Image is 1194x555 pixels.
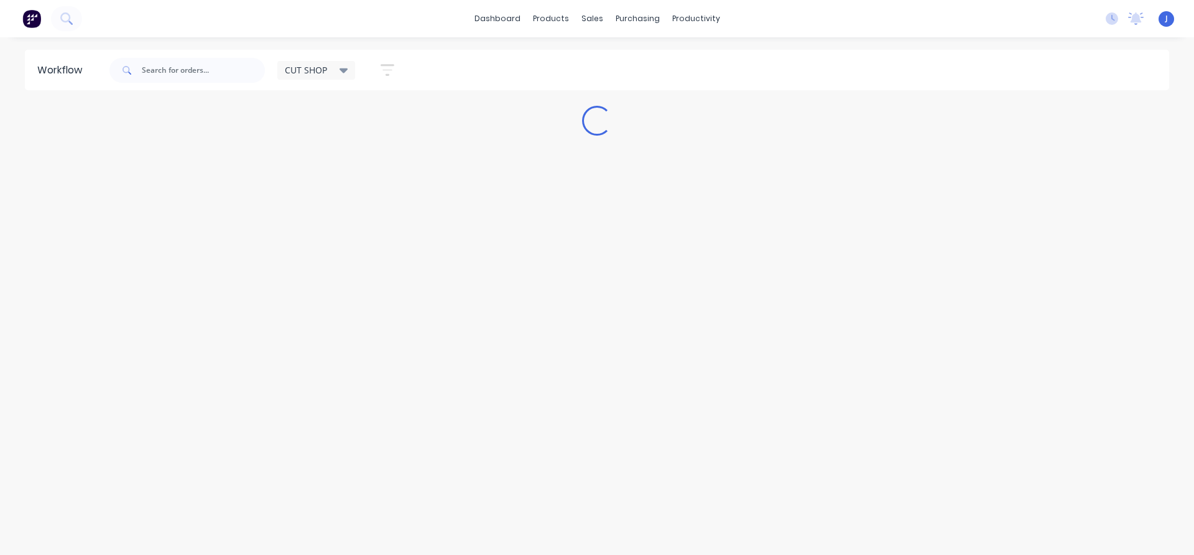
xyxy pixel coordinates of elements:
[666,9,726,28] div: productivity
[609,9,666,28] div: purchasing
[527,9,575,28] div: products
[285,63,327,77] span: CUT SHOP
[575,9,609,28] div: sales
[468,9,527,28] a: dashboard
[1165,13,1168,24] span: J
[22,9,41,28] img: Factory
[37,63,88,78] div: Workflow
[142,58,265,83] input: Search for orders...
